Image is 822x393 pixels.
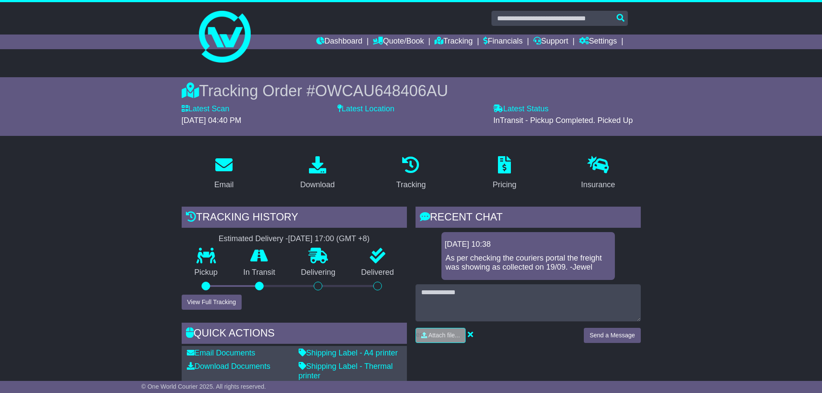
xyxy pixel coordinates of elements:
a: Financials [483,35,523,49]
p: Pickup [182,268,231,277]
span: OWCAU648406AU [315,82,448,100]
div: [DATE] 10:38 [445,240,611,249]
span: [DATE] 04:40 PM [182,116,242,125]
div: Email [214,179,233,191]
p: Delivering [288,268,349,277]
div: Insurance [581,179,615,191]
div: RECENT CHAT [416,207,641,230]
a: Email Documents [187,349,255,357]
p: In Transit [230,268,288,277]
label: Latest Status [493,104,548,114]
a: Dashboard [316,35,362,49]
div: Tracking [396,179,425,191]
a: Settings [579,35,617,49]
p: Delivered [348,268,407,277]
div: Pricing [493,179,517,191]
button: Send a Message [584,328,640,343]
div: Estimated Delivery - [182,234,407,244]
a: Download Documents [187,362,271,371]
button: View Full Tracking [182,295,242,310]
div: Tracking history [182,207,407,230]
a: Support [533,35,568,49]
a: Pricing [487,153,522,194]
label: Latest Location [337,104,394,114]
a: Download [295,153,340,194]
a: Quote/Book [373,35,424,49]
a: Shipping Label - A4 printer [299,349,398,357]
p: As per checking the couriers portal the freight was showing as collected on 19/09. -Jewel [446,254,611,272]
label: Latest Scan [182,104,230,114]
span: © One World Courier 2025. All rights reserved. [142,383,266,390]
div: [DATE] 17:00 (GMT +8) [288,234,370,244]
div: Quick Actions [182,323,407,346]
div: Download [300,179,335,191]
a: Shipping Label - Thermal printer [299,362,393,380]
a: Tracking [435,35,472,49]
a: Tracking [391,153,431,194]
span: InTransit - Pickup Completed. Picked Up [493,116,633,125]
a: Email [208,153,239,194]
a: Insurance [576,153,621,194]
div: Tracking Order # [182,82,641,100]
